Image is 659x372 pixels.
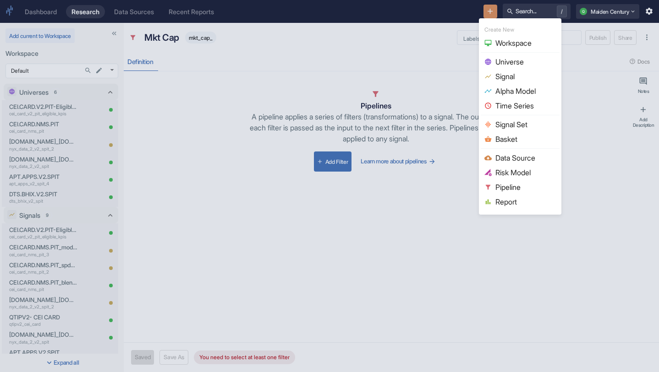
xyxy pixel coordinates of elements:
span: Data Source [495,152,556,163]
span: Report [495,196,556,207]
span: Universe [495,56,556,67]
span: Risk Model [495,167,556,178]
span: Time Series [495,100,556,111]
span: Basket [495,134,556,145]
span: Alpha Model [495,86,556,97]
span: Signal [495,71,556,82]
span: Signal Set [495,119,556,130]
span: Workspace [495,38,556,49]
span: Pipeline [495,182,556,193]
